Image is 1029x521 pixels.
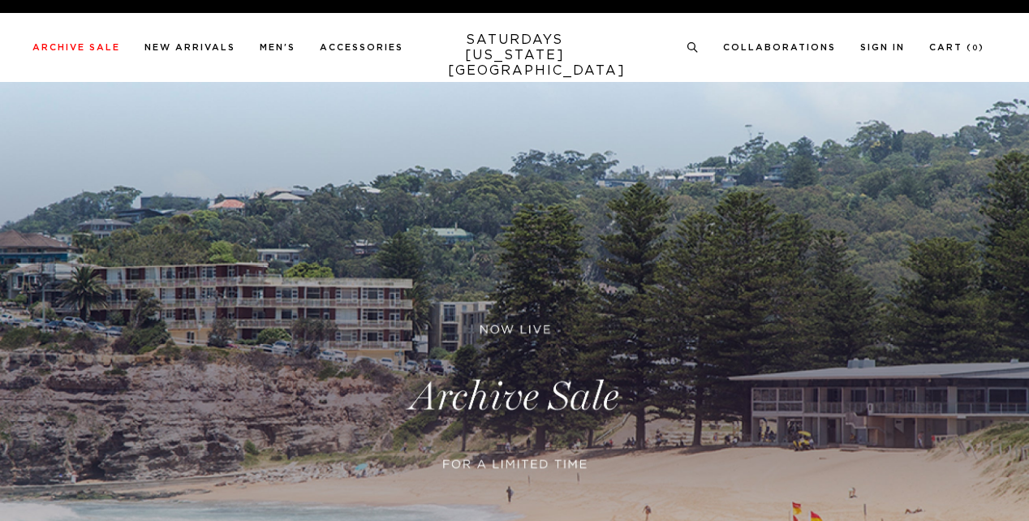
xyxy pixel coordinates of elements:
a: Cart (0) [929,43,984,52]
a: SATURDAYS[US_STATE][GEOGRAPHIC_DATA] [448,32,582,79]
a: Sign In [860,43,905,52]
a: New Arrivals [144,43,235,52]
a: Collaborations [723,43,836,52]
a: Accessories [320,43,403,52]
a: Archive Sale [32,43,120,52]
a: Men's [260,43,295,52]
small: 0 [972,45,979,52]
